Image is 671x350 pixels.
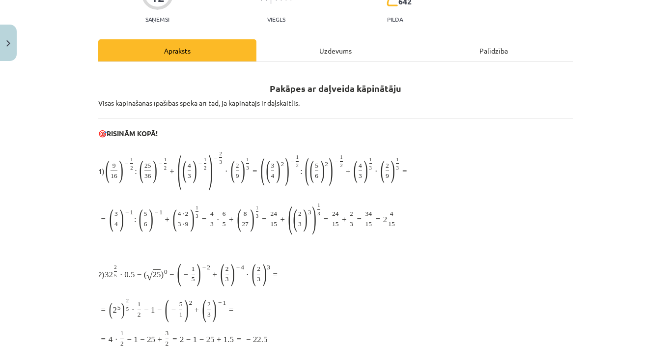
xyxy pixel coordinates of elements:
[214,154,218,162] span: −
[369,165,372,171] span: 3
[195,305,199,315] span: +
[324,215,328,225] span: =
[179,311,183,319] span: 1
[236,162,239,170] span: 2
[396,165,398,171] span: 3
[340,162,342,169] span: 2
[159,160,163,168] span: −
[184,294,188,323] span: )
[166,340,169,348] span: 2
[112,162,116,170] span: 9
[244,210,247,218] span: 8
[241,263,244,271] span: 4
[130,165,133,171] span: 2
[329,151,333,188] span: )
[141,16,173,23] p: Saņemsi
[261,151,265,188] span: (
[144,270,147,280] span: (
[188,162,191,170] span: 4
[223,220,226,228] span: 5
[229,215,233,225] span: +
[120,270,122,280] span: ⋅
[151,305,155,315] span: 1
[164,268,168,276] span: 0
[119,155,123,184] span: )
[192,275,195,283] span: 5
[310,155,314,184] span: (
[253,335,267,345] span: 22.5
[256,39,415,61] div: Uzdevums
[144,210,147,218] span: 5
[213,294,217,323] span: )
[293,204,297,233] span: (
[357,215,361,225] span: =
[177,145,181,194] span: (
[271,172,275,180] span: 4
[217,215,219,225] span: ⋅
[298,220,302,228] span: 3
[315,172,318,180] span: 6
[271,162,275,170] span: 3
[134,335,138,345] span: 1
[308,208,311,216] span: 3
[236,335,241,345] span: =
[350,210,353,218] span: 2
[290,158,294,166] span: −
[230,155,234,184] span: (
[178,210,181,218] span: 4
[229,305,233,315] span: =
[241,155,245,184] span: )
[98,145,573,194] p: 1)
[188,172,191,180] span: 3
[138,300,141,308] span: 1
[192,265,195,273] span: 1
[332,210,338,218] span: 24
[169,167,174,176] span: +
[178,220,181,228] span: 3
[149,204,153,233] span: )
[365,220,372,228] span: 15
[208,145,212,194] span: )
[193,335,197,345] span: 1
[270,210,277,218] span: 24
[138,311,141,319] span: 2
[262,258,266,288] span: )
[112,305,116,315] span: 2
[146,270,152,283] span: √
[246,165,249,171] span: 3
[359,172,362,180] span: 3
[267,16,285,23] p: Viegls
[325,160,328,168] span: 2
[251,204,254,233] span: )
[207,300,211,308] span: 2
[161,270,164,280] span: )
[359,162,362,170] span: 4
[124,270,135,280] span: 0.5
[296,162,298,169] span: 2
[267,263,270,271] span: 3
[236,263,240,271] span: −
[132,305,134,315] span: ⋅
[130,208,133,216] span: 1
[365,210,372,218] span: 34
[137,270,141,280] span: −
[237,204,241,233] span: (
[101,335,106,345] span: =
[298,210,302,218] span: 2
[127,335,131,345] span: −
[144,172,151,180] span: 36
[257,265,260,273] span: 2
[252,258,256,288] span: (
[179,300,183,308] span: 5
[210,210,214,218] span: 4
[114,220,118,228] span: 4
[177,258,181,288] span: (
[375,167,377,176] span: ⋅
[121,299,125,320] span: )
[190,204,194,233] span: )
[246,270,249,280] span: ⋅
[388,220,394,228] span: 15
[202,215,206,225] span: =
[120,340,124,348] span: 2
[125,208,129,216] span: −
